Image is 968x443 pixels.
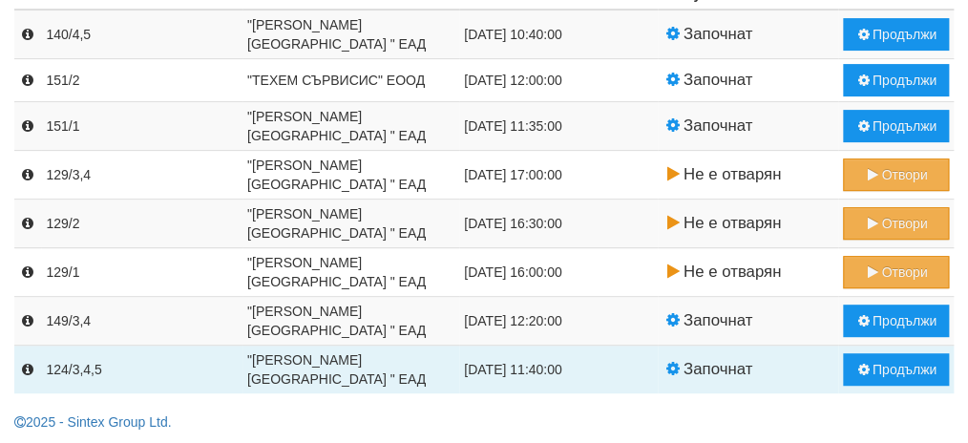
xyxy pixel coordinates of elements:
td: 151/2 [41,59,242,102]
td: "[PERSON_NAME] [GEOGRAPHIC_DATA] " ЕАД [242,297,459,346]
td: "ТЕХЕМ СЪРВИСИС" ЕООД [242,59,459,102]
td: Не е отварян [658,200,837,248]
td: [DATE] 12:00:00 [459,59,658,102]
td: Започнат [658,59,837,102]
td: Започнат [658,346,837,394]
td: [DATE] 11:35:00 [459,102,658,151]
td: "[PERSON_NAME] [GEOGRAPHIC_DATA] " ЕАД [242,10,459,59]
td: 151/1 [41,102,242,151]
button: Отвори [843,256,949,288]
td: Не е отварян [658,248,837,297]
td: Започнат [658,10,837,59]
td: [DATE] 12:20:00 [459,297,658,346]
td: 149/3,4 [41,297,242,346]
td: "[PERSON_NAME] [GEOGRAPHIC_DATA] " ЕАД [242,200,459,248]
td: [DATE] 17:00:00 [459,151,658,200]
td: 129/2 [41,200,242,248]
td: "[PERSON_NAME] [GEOGRAPHIC_DATA] " ЕАД [242,346,459,394]
td: [DATE] 16:30:00 [459,200,658,248]
td: Започнат [658,297,837,346]
button: Продължи [843,110,949,142]
td: 124/3,4,5 [41,346,242,394]
td: "[PERSON_NAME] [GEOGRAPHIC_DATA] " ЕАД [242,151,459,200]
button: Продължи [843,353,949,386]
td: [DATE] 16:00:00 [459,248,658,297]
td: 140/4,5 [41,10,242,59]
td: "[PERSON_NAME] [GEOGRAPHIC_DATA] " ЕАД [242,248,459,297]
td: Не е отварян [658,151,837,200]
td: [DATE] 11:40:00 [459,346,658,394]
button: Продължи [843,64,949,96]
td: [DATE] 10:40:00 [459,10,658,59]
button: Продължи [843,305,949,337]
button: Продължи [843,18,949,51]
td: 129/1 [41,248,242,297]
td: 129/3,4 [41,151,242,200]
td: Започнат [658,102,837,151]
button: Отвори [843,207,949,240]
button: Отвори [843,158,949,191]
a: 2025 - Sintex Group Ltd. [14,414,172,430]
td: "[PERSON_NAME] [GEOGRAPHIC_DATA] " ЕАД [242,102,459,151]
